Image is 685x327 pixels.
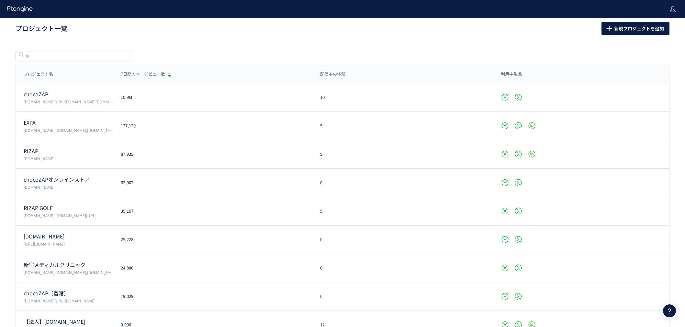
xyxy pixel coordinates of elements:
[16,24,587,33] h1: プロジェクト一覧
[312,151,493,157] div: 9
[24,290,113,297] p: chocoZAP（香港）
[24,298,113,303] p: chocozap-hk.com/,chocozaphk.gymmasteronline.com/
[113,151,312,157] div: 87,939
[24,156,113,161] p: www.rizap.jp
[24,127,113,133] p: vivana.jp,expa-official.jp,reserve-expa.jp
[24,213,113,218] p: www.rizap-golf.jp,rizap-golf.ns-test.work/lp/3anniversary-cp/
[24,99,113,104] p: chocozap.jp/,zap-id.jp/,web.my-zap.jp/,liff.campaign.chocozap.sumiyoku.jp/
[24,90,113,98] p: chocoZAP
[312,265,493,271] div: 0
[501,71,522,77] span: 利用中製品
[312,180,493,186] div: 0
[24,204,113,212] p: RIZAP GOLF
[312,237,493,243] div: 0
[24,147,113,155] p: RIZAP
[312,123,493,129] div: 5
[113,293,312,300] div: 19,029
[24,184,113,190] p: chocozap.shop
[312,94,493,100] div: 10
[113,265,312,271] div: 24,886
[24,261,113,269] p: 新宿メディカルクリニック
[312,208,493,214] div: 9
[113,123,312,129] div: 127,129
[121,71,165,77] span: 7日間のページビュー数
[320,71,345,77] span: 配信中の体験
[24,269,113,275] p: shinjuku3chome-medical.jp,shinjuku3-mc.reserve.ne.jp,www.shinjukumc.com/,shinjukumc.net/,smc-glp1...
[113,208,312,214] div: 35,167
[24,176,113,183] p: chocoZAPオンラインストア
[312,293,493,300] div: 0
[601,22,669,35] button: 新規プロジェクトを追加
[24,233,113,240] p: medical.chocozap.jp
[113,180,312,186] div: 62,902
[113,94,312,100] div: 10.9M
[24,71,53,77] span: プロジェクト名
[24,318,113,325] p: 【法人】rizap.jp
[614,22,664,35] span: 新規プロジェクトを追加
[24,119,113,126] p: EXPA
[113,237,312,243] div: 25,228
[24,241,113,247] p: https://medical.chocozap.jp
